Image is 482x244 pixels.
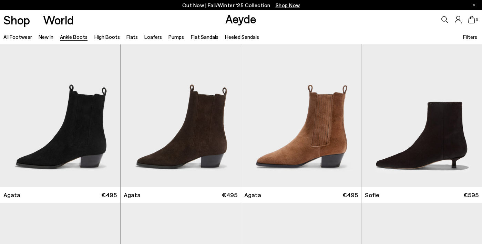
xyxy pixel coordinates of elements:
[144,34,162,40] a: Loafers
[475,18,479,22] span: 0
[101,191,117,199] span: €495
[361,187,482,203] a: Sofie €595
[225,11,256,26] a: Aeyde
[126,34,138,40] a: Flats
[121,36,241,187] img: Agata Suede Ankle Boots
[94,34,120,40] a: High Boots
[463,34,477,40] span: Filters
[222,191,237,199] span: €495
[342,191,358,199] span: €495
[241,36,361,187] img: Agata Suede Ankle Boots
[244,191,261,199] span: Agata
[60,34,88,40] a: Ankle Boots
[39,34,53,40] a: New In
[463,191,479,199] span: €595
[43,14,74,26] a: World
[182,1,300,10] p: Out Now | Fall/Winter ‘25 Collection
[3,34,32,40] a: All Footwear
[361,36,482,187] img: Sofie Ponyhair Ankle Boots
[3,191,20,199] span: Agata
[225,34,259,40] a: Heeled Sandals
[276,2,300,8] span: Navigate to /collections/new-in
[241,187,361,203] a: Agata €495
[121,187,241,203] a: Agata €495
[168,34,184,40] a: Pumps
[365,191,379,199] span: Sofie
[191,34,218,40] a: Flat Sandals
[468,16,475,23] a: 0
[124,191,141,199] span: Agata
[3,14,30,26] a: Shop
